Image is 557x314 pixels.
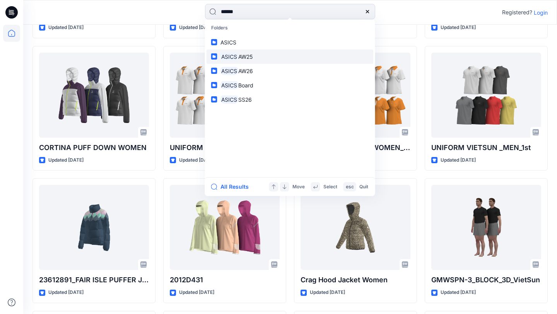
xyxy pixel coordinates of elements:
[502,8,532,17] p: Registered?
[48,288,84,297] p: Updated [DATE]
[207,92,374,107] a: ASICSSS26
[39,53,149,138] a: CORTINA PUFF DOWN WOMEN
[220,67,239,75] mark: ASICS
[179,156,214,164] p: Updated [DATE]
[323,183,337,191] p: Select
[238,53,253,60] span: AW25
[441,156,476,164] p: Updated [DATE]
[441,288,476,297] p: Updated [DATE]
[39,185,149,270] a: 23612891_FAIR ISLE PUFFER JACKET
[220,39,236,46] span: ASICS
[292,183,305,191] p: Move
[170,142,280,153] p: UNIFORM VIETSUN _MEN_2nd
[431,142,541,153] p: UNIFORM VIETSUN _MEN_1st
[48,24,84,32] p: Updated [DATE]
[207,64,374,78] a: ASICSAW26
[359,183,368,191] p: Quit
[211,182,254,191] button: All Results
[346,183,354,191] p: esc
[207,21,374,35] p: Folders
[170,275,280,285] p: 2012D431
[238,68,253,74] span: AW26
[238,96,252,103] span: SS26
[170,53,280,138] a: UNIFORM VIETSUN _MEN_2nd
[431,275,541,285] p: GMWSPN-3_BLOCK_3D_VietSun
[441,24,476,32] p: Updated [DATE]
[220,95,239,104] mark: ASICS
[220,81,239,90] mark: ASICS
[179,288,214,297] p: Updated [DATE]
[179,24,214,32] p: Updated [DATE]
[39,275,149,285] p: 23612891_FAIR ISLE PUFFER JACKET
[170,185,280,270] a: 2012D431
[207,35,374,49] a: ASICS
[534,9,548,17] p: Login
[48,156,84,164] p: Updated [DATE]
[220,52,239,61] mark: ASICS
[310,288,345,297] p: Updated [DATE]
[207,78,374,92] a: ASICSBoard
[238,82,253,89] span: Board
[39,142,149,153] p: CORTINA PUFF DOWN WOMEN
[301,185,410,270] a: Crag Hood Jacket Women
[431,53,541,138] a: UNIFORM VIETSUN _MEN_1st
[207,49,374,64] a: ASICSAW25
[301,275,410,285] p: Crag Hood Jacket Women
[431,185,541,270] a: GMWSPN-3_BLOCK_3D_VietSun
